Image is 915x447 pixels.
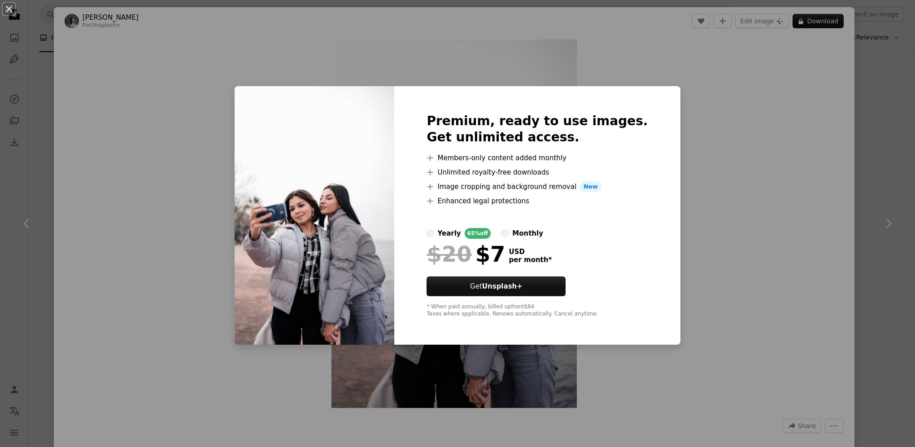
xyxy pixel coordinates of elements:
h2: Premium, ready to use images. Get unlimited access. [427,113,648,145]
div: 65% off [465,228,491,239]
button: GetUnsplash+ [427,276,566,296]
span: per month * [509,256,552,264]
input: monthly [501,230,509,237]
li: Enhanced legal protections [427,196,648,206]
span: USD [509,248,552,256]
li: Image cropping and background removal [427,181,648,192]
div: monthly [512,228,543,239]
div: * When paid annually, billed upfront $84 Taxes where applicable. Renews automatically. Cancel any... [427,303,648,318]
img: premium_photo-1675791185835-0a8db15b14d2 [235,86,394,345]
li: Members-only content added monthly [427,153,648,163]
div: $7 [427,242,505,266]
input: yearly65%off [427,230,434,237]
span: $20 [427,242,471,266]
strong: Unsplash+ [482,282,523,290]
span: New [580,181,601,192]
div: yearly [437,228,461,239]
li: Unlimited royalty-free downloads [427,167,648,178]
